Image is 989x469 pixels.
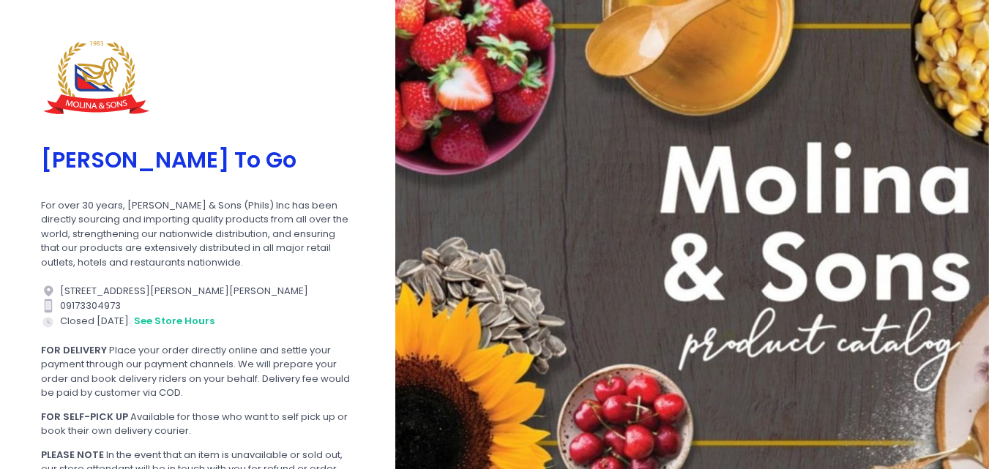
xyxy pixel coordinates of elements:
div: Place your order directly online and settle your payment through our payment channels. We will pr... [41,343,354,400]
div: Closed [DATE]. [41,313,354,329]
button: see store hours [133,313,215,329]
b: PLEASE NOTE [41,448,104,462]
div: For over 30 years, [PERSON_NAME] & Sons (Phils) Inc has been directly sourcing and importing qual... [41,198,354,270]
b: FOR DELIVERY [41,343,107,357]
div: Available for those who want to self pick up or book their own delivery courier. [41,410,354,438]
div: [PERSON_NAME] To Go [41,132,354,189]
div: 09173304973 [41,299,354,313]
img: Molina To Go [41,22,151,132]
div: [STREET_ADDRESS][PERSON_NAME][PERSON_NAME] [41,284,354,299]
b: FOR SELF-PICK UP [41,410,128,424]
